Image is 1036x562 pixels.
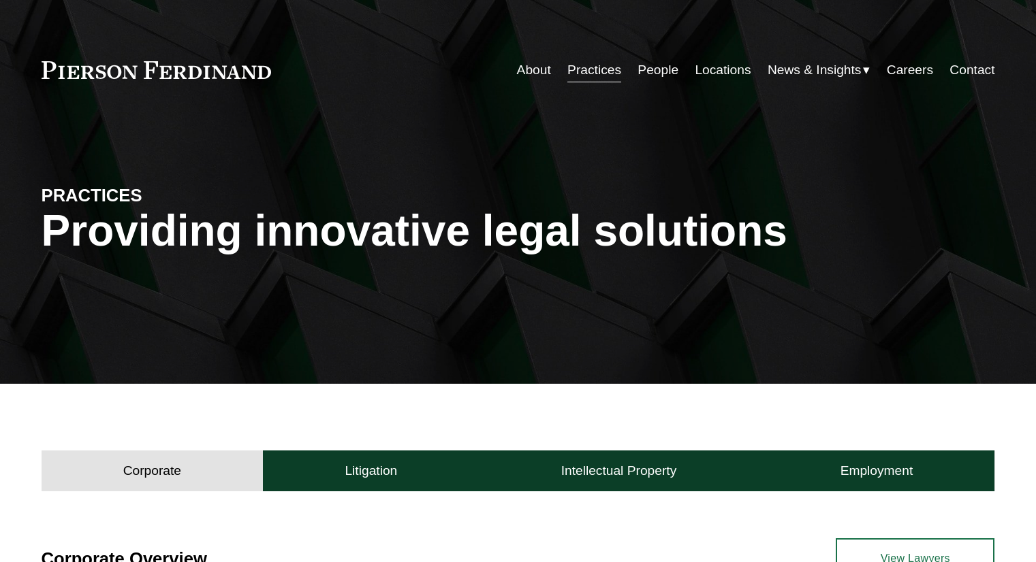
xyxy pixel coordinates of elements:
h4: PRACTICES [42,184,280,206]
h4: Corporate [123,463,181,479]
h4: Litigation [345,463,397,479]
a: People [638,57,678,83]
span: News & Insights [768,59,862,82]
h1: Providing innovative legal solutions [42,206,995,256]
a: Careers [887,57,933,83]
a: Practices [567,57,621,83]
a: About [517,57,551,83]
a: Locations [695,57,751,83]
h4: Employment [841,463,913,479]
a: Contact [949,57,994,83]
h4: Intellectual Property [561,463,677,479]
a: folder dropdown [768,57,870,83]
